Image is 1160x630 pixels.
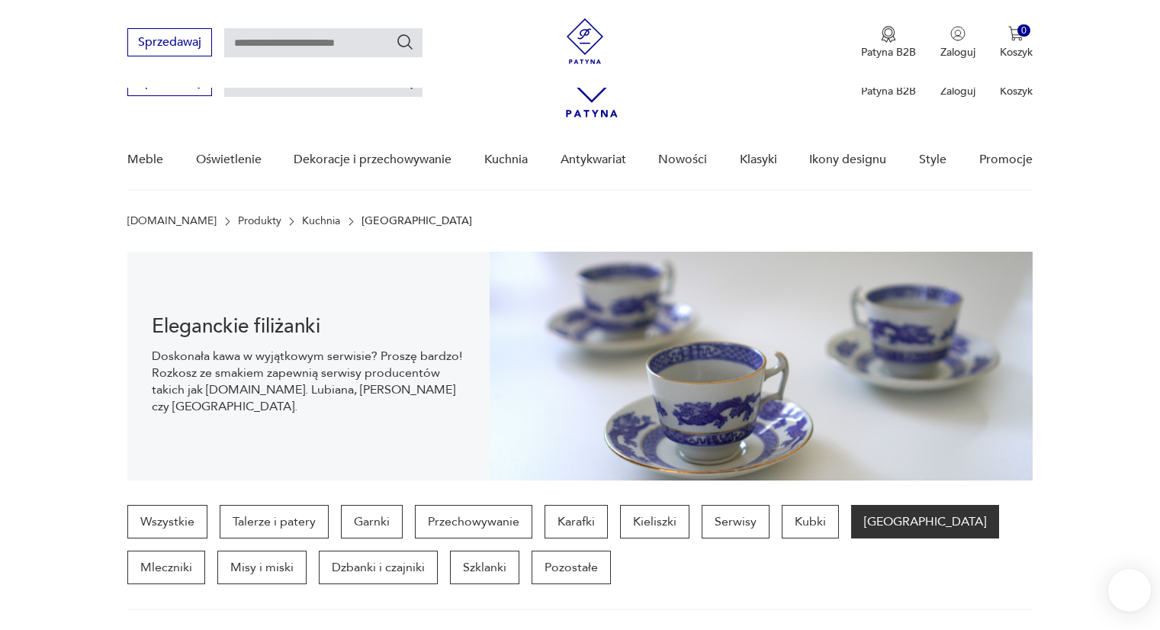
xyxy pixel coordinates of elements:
a: Serwisy [702,505,770,538]
p: Patyna B2B [861,45,916,59]
a: Produkty [238,215,281,227]
a: Ikony designu [809,130,886,189]
a: Dzbanki i czajniki [319,551,438,584]
a: Oświetlenie [196,130,262,189]
a: Antykwariat [561,130,626,189]
a: Karafki [545,505,608,538]
a: Kuchnia [302,215,340,227]
p: [GEOGRAPHIC_DATA] [361,215,472,227]
a: Dekoracje i przechowywanie [294,130,451,189]
a: Sprzedawaj [127,78,212,88]
a: [GEOGRAPHIC_DATA] [851,505,999,538]
a: Misy i miski [217,551,307,584]
img: Ikona medalu [881,26,896,43]
a: Style [919,130,946,189]
a: Nowości [658,130,707,189]
img: Patyna - sklep z meblami i dekoracjami vintage [562,18,608,64]
a: Talerze i patery [220,505,329,538]
img: Ikona koszyka [1008,26,1023,41]
a: Klasyki [740,130,777,189]
a: Mleczniki [127,551,205,584]
button: Szukaj [396,33,414,51]
img: Ikonka użytkownika [950,26,966,41]
a: Garnki [341,505,403,538]
p: Koszyk [1000,45,1033,59]
img: 1132479ba2f2d4faba0628093889a7ce.jpg [490,252,1033,481]
a: [DOMAIN_NAME] [127,215,217,227]
a: Kieliszki [620,505,689,538]
a: Kuchnia [484,130,528,189]
iframe: Smartsupp widget button [1108,569,1151,612]
p: Doskonała kawa w wyjątkowym serwisie? Proszę bardzo! Rozkosz ze smakiem zapewnią serwisy producen... [152,348,465,415]
button: Zaloguj [940,26,975,59]
div: 0 [1017,24,1030,37]
a: Szklanki [450,551,519,584]
button: Patyna B2B [861,26,916,59]
a: Kubki [782,505,839,538]
p: Zaloguj [940,45,975,59]
button: 0Koszyk [1000,26,1033,59]
a: Wszystkie [127,505,207,538]
a: Sprzedawaj [127,38,212,49]
a: Promocje [979,130,1033,189]
h1: Eleganckie filiżanki [152,317,465,336]
a: Meble [127,130,163,189]
p: Patyna B2B [861,84,916,98]
a: Ikona medaluPatyna B2B [861,26,916,59]
p: Zaloguj [940,84,975,98]
a: Pozostałe [532,551,611,584]
a: Przechowywanie [415,505,532,538]
p: Koszyk [1000,84,1033,98]
button: Sprzedawaj [127,28,212,56]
